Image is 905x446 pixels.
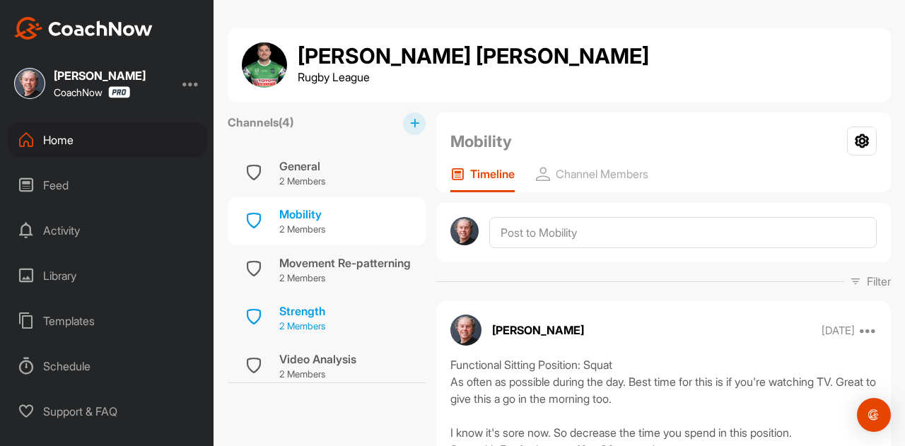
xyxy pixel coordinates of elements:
img: square_e5b62a81d3ffa6daf3b9e8da476946a0.jpg [14,68,45,99]
div: Schedule [8,348,207,384]
label: Channels ( 4 ) [228,114,293,131]
div: Movement Re-patterning [279,254,411,271]
div: Templates [8,303,207,339]
p: 2 Members [279,223,325,237]
div: Open Intercom Messenger [857,398,891,432]
div: [PERSON_NAME] [54,70,146,81]
div: Feed [8,168,207,203]
div: CoachNow [54,86,130,98]
div: Strength [279,303,325,319]
p: 2 Members [279,175,325,189]
div: Mobility [279,206,325,223]
p: Rugby League [298,69,649,86]
p: 2 Members [279,271,411,286]
p: [PERSON_NAME] [492,322,584,339]
h1: [PERSON_NAME] [PERSON_NAME] [298,45,649,69]
p: 2 Members [279,368,356,382]
img: avatar [450,217,479,245]
p: 2 Members [279,319,325,334]
img: avatar [450,315,481,346]
p: Timeline [470,167,515,181]
div: Video Analysis [279,351,356,368]
h2: Mobility [450,129,512,153]
img: CoachNow Pro [108,86,130,98]
div: General [279,158,325,175]
p: Filter [867,273,891,290]
p: Channel Members [556,167,648,181]
img: CoachNow [14,17,153,40]
img: group [242,42,287,88]
p: [DATE] [822,324,855,338]
div: Support & FAQ [8,394,207,429]
div: Library [8,258,207,293]
div: Activity [8,213,207,248]
div: Home [8,122,207,158]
